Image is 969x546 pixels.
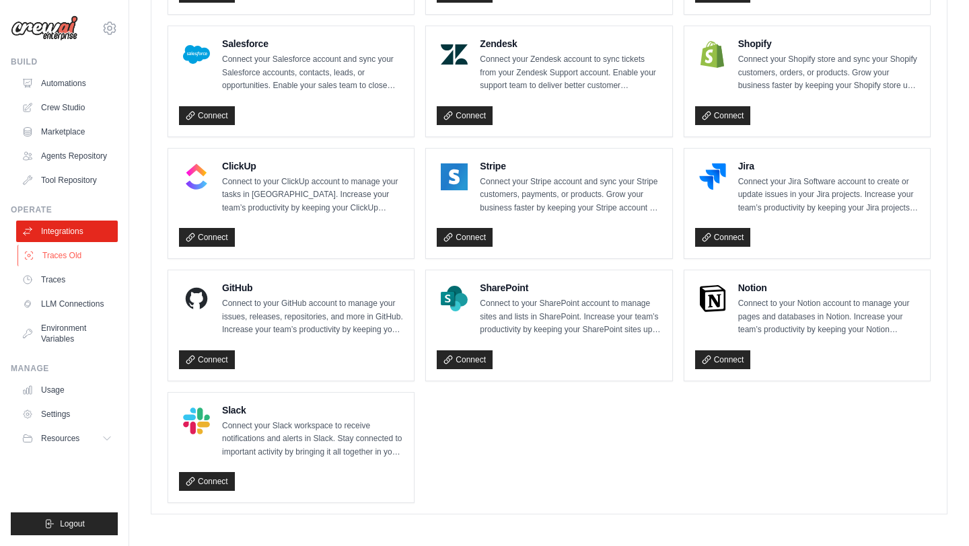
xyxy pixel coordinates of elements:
p: Connect your Shopify store and sync your Shopify customers, orders, or products. Grow your busine... [738,53,919,93]
img: ClickUp Logo [183,163,210,190]
p: Connect to your SharePoint account to manage sites and lists in SharePoint. Increase your team’s ... [480,297,661,337]
span: Logout [60,518,85,529]
a: Connect [179,350,235,369]
a: Marketplace [16,121,118,143]
h4: Zendesk [480,37,661,50]
img: Jira Logo [699,163,726,190]
p: Connect to your Notion account to manage your pages and databases in Notion. Increase your team’s... [738,297,919,337]
button: Logout [11,512,118,535]
p: Connect your Zendesk account to sync tickets from your Zendesk Support account. Enable your suppo... [480,53,661,93]
p: Connect your Stripe account and sync your Stripe customers, payments, or products. Grow your busi... [480,175,661,215]
h4: SharePoint [480,281,661,295]
a: Connect [179,106,235,125]
button: Resources [16,428,118,449]
span: Resources [41,433,79,444]
a: Traces [16,269,118,290]
a: Connect [179,472,235,491]
img: Zendesk Logo [441,41,468,68]
p: Connect your Slack workspace to receive notifications and alerts in Slack. Stay connected to impo... [222,420,403,459]
a: Tool Repository [16,169,118,191]
img: Notion Logo [699,285,726,312]
a: Settings [16,403,118,425]
img: Slack Logo [183,407,210,434]
a: Crew Studio [16,97,118,118]
a: Connect [437,228,493,247]
h4: GitHub [222,281,403,295]
p: Connect to your ClickUp account to manage your tasks in [GEOGRAPHIC_DATA]. Increase your team’s p... [222,175,403,215]
h4: Salesforce [222,37,403,50]
a: Connect [695,228,751,247]
h4: Slack [222,403,403,417]
h4: Jira [738,159,919,173]
a: Connect [179,228,235,247]
p: Connect to your GitHub account to manage your issues, releases, repositories, and more in GitHub.... [222,297,403,337]
a: Usage [16,379,118,401]
img: Salesforce Logo [183,41,210,68]
a: Connect [437,106,493,125]
img: Stripe Logo [441,163,468,190]
a: Environment Variables [16,317,118,350]
div: Manage [11,363,118,374]
a: Connect [695,350,751,369]
a: Connect [437,350,493,369]
img: Logo [11,15,78,41]
img: SharePoint Logo [441,285,468,312]
a: LLM Connections [16,293,118,315]
a: Automations [16,73,118,94]
h4: Stripe [480,159,661,173]
img: Shopify Logo [699,41,726,68]
h4: Notion [738,281,919,295]
a: Connect [695,106,751,125]
h4: Shopify [738,37,919,50]
a: Traces Old [17,245,119,266]
a: Agents Repository [16,145,118,167]
img: GitHub Logo [183,285,210,312]
div: Build [11,56,118,67]
a: Integrations [16,221,118,242]
p: Connect your Salesforce account and sync your Salesforce accounts, contacts, leads, or opportunit... [222,53,403,93]
p: Connect your Jira Software account to create or update issues in your Jira projects. Increase you... [738,175,919,215]
div: Operate [11,204,118,215]
h4: ClickUp [222,159,403,173]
